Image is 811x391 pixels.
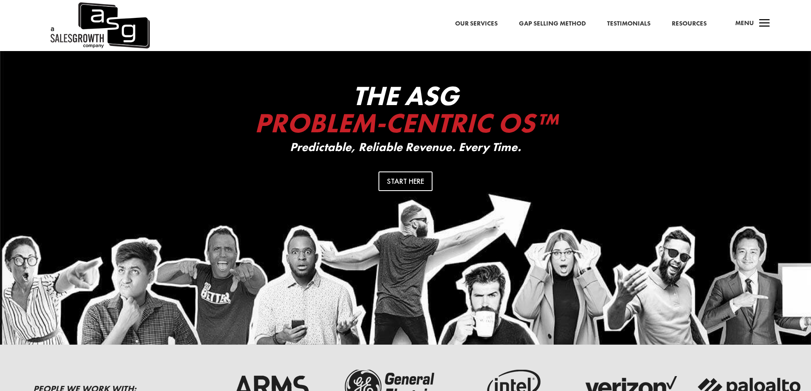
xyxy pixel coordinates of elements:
[607,18,651,29] a: Testimonials
[519,18,586,29] a: Gap Selling Method
[235,82,576,141] h2: The ASG
[235,141,576,154] p: Predictable, Reliable Revenue. Every Time.
[672,18,707,29] a: Resources
[378,171,433,191] a: Start Here
[255,106,557,140] span: Problem-Centric OS™
[756,15,773,32] span: a
[735,19,754,27] span: Menu
[455,18,498,29] a: Our Services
